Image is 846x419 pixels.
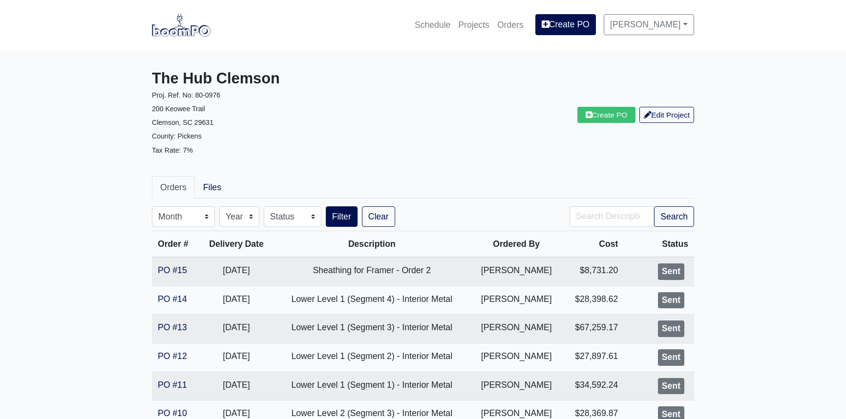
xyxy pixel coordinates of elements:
[158,265,187,275] a: PO #15
[274,231,470,258] th: Description
[274,343,470,372] td: Lower Level 1 (Segment 2) - Interior Metal
[152,70,416,88] h3: The Hub Clemson
[158,408,187,418] a: PO #10
[199,231,274,258] th: Delivery Date
[658,349,684,366] div: Sent
[158,294,187,304] a: PO #14
[570,206,654,227] input: Search
[577,107,636,123] a: Create PO
[470,343,563,372] td: [PERSON_NAME]
[658,378,684,395] div: Sent
[274,315,470,343] td: Lower Level 1 (Segment 3) - Interior Metal
[639,107,694,123] a: Edit Project
[535,14,596,35] a: Create PO
[152,146,193,154] small: Tax Rate: 7%
[152,105,205,113] small: 200 Keowee Trail
[199,372,274,400] td: [DATE]
[658,292,684,309] div: Sent
[624,231,694,258] th: Status
[454,14,493,36] a: Projects
[274,286,470,315] td: Lower Level 1 (Segment 4) - Interior Metal
[470,231,563,258] th: Ordered By
[493,14,528,36] a: Orders
[158,380,187,390] a: PO #11
[604,14,694,35] a: [PERSON_NAME]
[654,206,694,227] button: Search
[563,286,624,315] td: $28,398.62
[658,320,684,337] div: Sent
[470,257,563,286] td: [PERSON_NAME]
[563,372,624,400] td: $34,592.24
[362,206,395,227] a: Clear
[199,286,274,315] td: [DATE]
[563,257,624,286] td: $8,731.20
[326,206,358,227] button: Filter
[274,372,470,400] td: Lower Level 1 (Segment 1) - Interior Metal
[563,231,624,258] th: Cost
[199,343,274,372] td: [DATE]
[152,231,199,258] th: Order #
[152,176,195,199] a: Orders
[274,257,470,286] td: Sheathing for Framer - Order 2
[470,372,563,400] td: [PERSON_NAME]
[152,132,202,140] small: County: Pickens
[470,315,563,343] td: [PERSON_NAME]
[563,315,624,343] td: $67,259.17
[152,119,213,126] small: Clemson, SC 29631
[152,14,211,36] img: boomPO
[199,315,274,343] td: [DATE]
[470,286,563,315] td: [PERSON_NAME]
[158,351,187,361] a: PO #12
[158,322,187,332] a: PO #13
[563,343,624,372] td: $27,897.61
[152,91,220,99] small: Proj. Ref. No: 80-0976
[195,176,230,199] a: Files
[658,263,684,280] div: Sent
[411,14,454,36] a: Schedule
[199,257,274,286] td: [DATE]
